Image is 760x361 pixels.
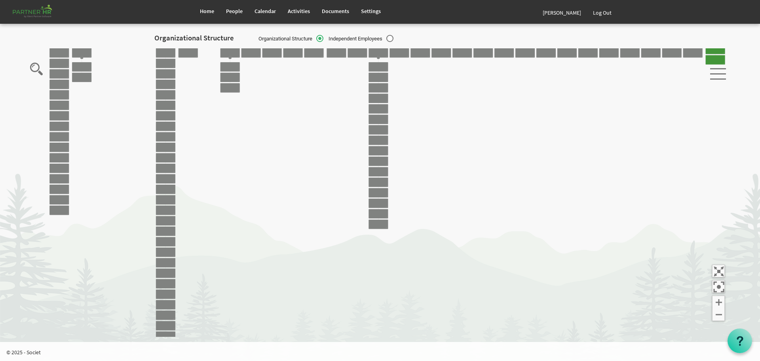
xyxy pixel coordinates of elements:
span: Independent Employees [329,35,393,42]
span: Settings [361,8,381,15]
span: Organizational Structure [258,35,323,42]
span: Home [200,8,214,15]
span: Documents [322,8,349,15]
span: People [226,8,243,15]
p: © 2025 - Societ [6,348,760,356]
a: [PERSON_NAME] [537,2,587,24]
span: Calendar [255,8,276,15]
a: Log Out [587,2,617,24]
span: Activities [288,8,310,15]
h2: Organizational Structure [154,34,234,42]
